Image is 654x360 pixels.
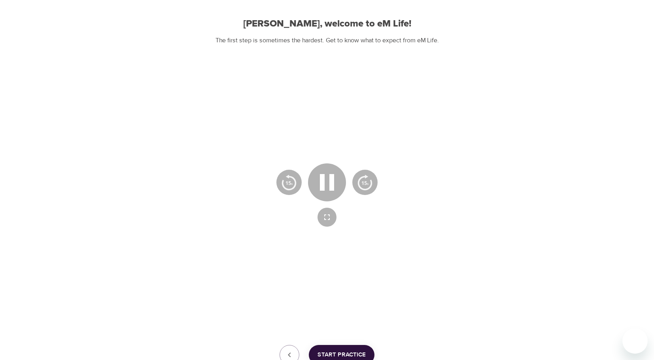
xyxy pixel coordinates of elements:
[281,174,297,190] img: 15s_prev.svg
[111,36,543,45] p: The first step is sometimes the hardest. Get to know what to expect from eM Life.
[622,328,648,354] iframe: Button to launch messaging window
[357,174,373,190] img: 15s_next.svg
[318,350,366,360] span: Start Practice
[111,18,543,30] h2: [PERSON_NAME], welcome to eM Life!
